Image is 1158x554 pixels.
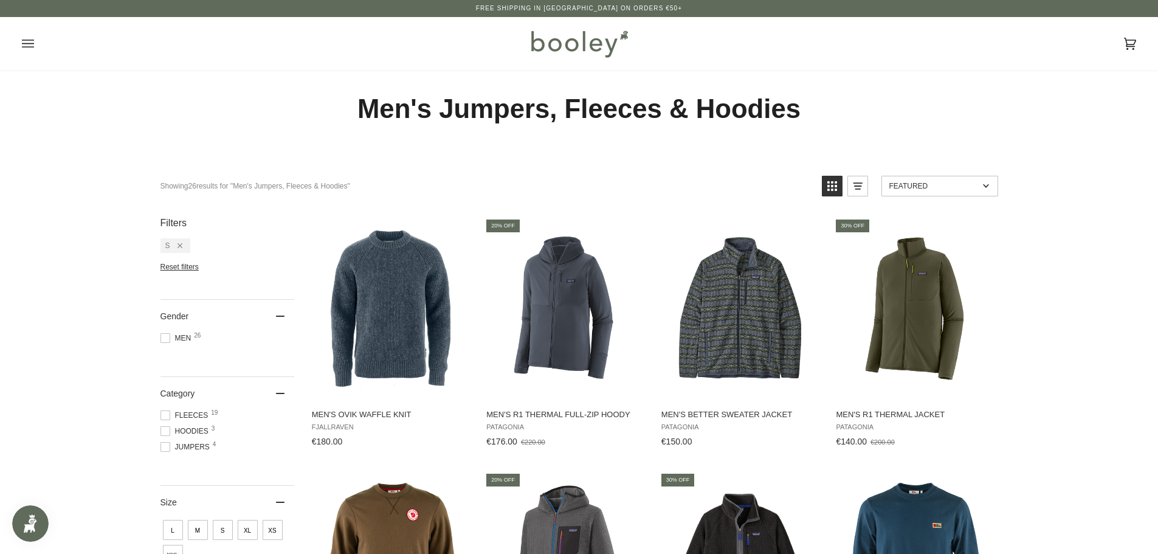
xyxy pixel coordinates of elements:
a: Men's Better Sweater Jacket [660,218,821,451]
h1: Men's Jumpers, Fleeces & Hoodies [160,92,998,126]
span: Fjallraven [312,423,469,431]
span: 19 [211,410,218,416]
span: Size: L [163,520,183,540]
img: Patagonia Men's R1 Thermal Full-Zip Hoody Smolder Blue - Booley Galway [484,228,646,389]
span: Category [160,389,195,398]
div: 30% off [661,474,695,486]
span: €176.00 [486,437,517,446]
button: Open menu [22,17,58,71]
span: Reset filters [160,263,199,271]
span: Hoodies [160,426,212,437]
span: €180.00 [312,437,343,446]
span: Size [160,497,177,507]
span: Size: XL [238,520,258,540]
div: 20% off [486,474,520,486]
div: 20% off [486,220,520,232]
a: Sort options [881,176,998,196]
span: Size: S [213,520,233,540]
div: Remove filter: S [170,241,182,250]
span: Men [160,333,195,344]
span: €220.00 [521,438,545,446]
span: Patagonia [486,423,644,431]
a: Men's Ovik Waffle Knit [310,218,471,451]
img: Fjallraven Men's Ovik Waffle Knit Navy - Booley Galway [310,228,471,389]
span: Men's R1 Thermal Full-Zip Hoody [486,409,644,420]
span: 4 [213,441,216,448]
span: Men's Better Sweater Jacket [661,409,819,420]
a: View list mode [847,176,868,196]
span: €140.00 [836,437,867,446]
span: Patagonia [836,423,993,431]
span: €200.00 [870,438,895,446]
b: 26 [188,182,196,190]
div: Showing results for "Men's Jumpers, Fleeces & Hoodies" [160,176,350,196]
span: 26 [194,333,201,339]
span: Filters [160,218,187,229]
span: Men's R1 Thermal Jacket [836,409,993,420]
p: Free Shipping in [GEOGRAPHIC_DATA] on Orders €50+ [476,4,682,13]
span: Patagonia [661,423,819,431]
span: Jumpers [160,441,213,452]
span: Gender [160,311,189,321]
span: Fleeces [160,410,212,421]
span: Size: XS [263,520,283,540]
span: Size: M [188,520,208,540]
li: Reset filters [160,263,294,271]
div: 30% off [836,220,869,232]
img: Patagonia Men's Better Sweater Jacket Woven Together / Smolder Blue - Booley Galway [660,228,821,389]
a: View grid mode [822,176,843,196]
a: Men's R1 Thermal Jacket [834,218,995,451]
span: Men's Ovik Waffle Knit [312,409,469,420]
a: Men's R1 Thermal Full-Zip Hoody [484,218,646,451]
span: S [165,241,170,250]
span: Featured [889,182,979,190]
span: 3 [212,426,215,432]
img: Booley [526,26,632,61]
iframe: Button to open loyalty program pop-up [12,505,49,542]
span: €150.00 [661,437,692,446]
